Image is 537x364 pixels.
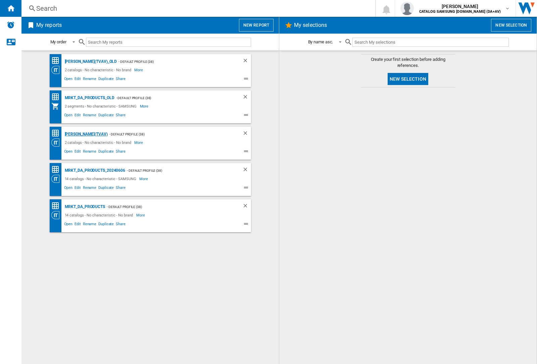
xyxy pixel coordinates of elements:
[51,138,63,147] div: Category View
[115,221,127,229] span: Share
[419,9,501,14] b: CATALOG SAMSUNG [DOMAIN_NAME] (DA+AV)
[63,102,140,110] div: 2 segments - No characteristic - SAMSUNG
[82,148,97,156] span: Rename
[82,76,97,84] span: Rename
[97,112,115,120] span: Duplicate
[242,94,251,102] div: Delete
[7,21,15,29] img: alerts-logo.svg
[63,94,114,102] div: MRKT_DA_PRODUCTS_OLD
[419,3,501,10] span: [PERSON_NAME]
[63,175,140,183] div: 14 catalogs - No characteristic - SAMSUNG
[63,112,74,120] span: Open
[115,112,127,120] span: Share
[114,94,229,102] div: - Default profile (38)
[242,166,251,175] div: Delete
[115,76,127,84] span: Share
[63,211,137,219] div: 14 catalogs - No characteristic - No brand
[36,4,358,13] div: Search
[51,202,63,210] div: Price Matrix
[74,185,82,193] span: Edit
[51,175,63,183] div: Category View
[97,148,115,156] span: Duplicate
[82,112,97,120] span: Rename
[352,38,508,47] input: Search My selections
[51,165,63,174] div: Price Matrix
[242,57,251,66] div: Delete
[136,211,146,219] span: More
[139,175,149,183] span: More
[86,38,251,47] input: Search My reports
[491,19,531,32] button: New selection
[97,185,115,193] span: Duplicate
[74,112,82,120] span: Edit
[400,2,414,15] img: profile.jpg
[74,148,82,156] span: Edit
[63,130,108,138] div: [PERSON_NAME](TVAV)
[242,203,251,211] div: Delete
[125,166,229,175] div: - Default profile (38)
[361,56,455,69] span: Create your first selection before adding references.
[293,19,328,32] h2: My selections
[82,185,97,193] span: Rename
[140,102,150,110] span: More
[105,203,229,211] div: - Default profile (38)
[117,57,229,66] div: - Default profile (38)
[63,185,74,193] span: Open
[115,185,127,193] span: Share
[97,76,115,84] span: Duplicate
[82,221,97,229] span: Rename
[74,221,82,229] span: Edit
[134,138,144,147] span: More
[74,76,82,84] span: Edit
[63,166,126,175] div: MRKT_DA_PRODUCTS_20240606
[63,57,117,66] div: [PERSON_NAME](TVAV)_old
[115,148,127,156] span: Share
[35,19,63,32] h2: My reports
[63,76,74,84] span: Open
[51,129,63,137] div: Price Matrix
[51,56,63,65] div: Price Matrix
[63,148,74,156] span: Open
[63,203,105,211] div: MRKT_DA_PRODUCTS
[63,221,74,229] span: Open
[308,39,333,44] div: By name asc.
[51,93,63,101] div: Price Matrix
[63,66,135,74] div: 2 catalogs - No characteristic - No brand
[51,66,63,74] div: Category View
[51,211,63,219] div: Category View
[63,138,135,147] div: 2 catalogs - No characteristic - No brand
[239,19,274,32] button: New report
[97,221,115,229] span: Duplicate
[50,39,66,44] div: My order
[134,66,144,74] span: More
[51,102,63,110] div: My Assortment
[242,130,251,138] div: Delete
[388,73,428,85] button: New selection
[108,130,229,138] div: - Default profile (38)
